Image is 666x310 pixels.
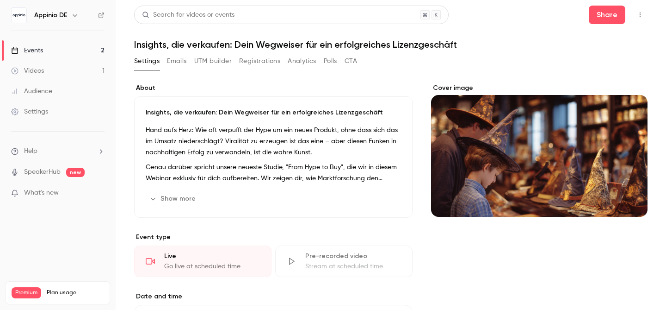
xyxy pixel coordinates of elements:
[11,107,48,116] div: Settings
[24,188,59,198] span: What's new
[288,54,316,69] button: Analytics
[134,246,271,277] div: LiveGo live at scheduled time
[164,262,260,271] div: Go live at scheduled time
[589,6,625,24] button: Share
[142,10,234,20] div: Search for videos or events
[34,11,68,20] h6: Appinio DE
[305,252,401,261] div: Pre-recorded video
[134,292,413,301] label: Date and time
[11,87,52,96] div: Audience
[305,262,401,271] div: Stream at scheduled time
[134,39,647,50] h1: Insights, die verkaufen: Dein Wegweiser für ein erfolgreiches Lizenzgeschäft
[345,54,357,69] button: CTA
[431,83,647,93] label: Cover image
[134,233,413,242] p: Event type
[146,191,201,206] button: Show more
[12,8,26,23] img: Appinio DE
[146,162,401,184] p: Genau darüber spricht unsere neueste Studie, "From Hype to Buy", die wir in diesem Webinar exklus...
[134,83,413,93] label: About
[146,125,401,158] p: Hand aufs Herz: Wie oft verpufft der Hype um ein neues Produkt, ohne dass sich das im Umsatz nied...
[324,54,337,69] button: Polls
[47,289,104,297] span: Plan usage
[134,54,160,69] button: Settings
[24,146,37,156] span: Help
[164,252,260,261] div: Live
[431,83,647,217] section: Cover image
[194,54,232,69] button: UTM builder
[11,146,105,156] li: help-dropdown-opener
[146,108,401,117] p: Insights, die verkaufen: Dein Wegweiser für ein erfolgreiches Lizenzgeschäft
[24,167,61,177] a: SpeakerHub
[11,66,44,76] div: Videos
[12,287,41,298] span: Premium
[275,246,413,277] div: Pre-recorded videoStream at scheduled time
[167,54,186,69] button: Emails
[11,46,43,55] div: Events
[66,168,85,177] span: new
[239,54,280,69] button: Registrations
